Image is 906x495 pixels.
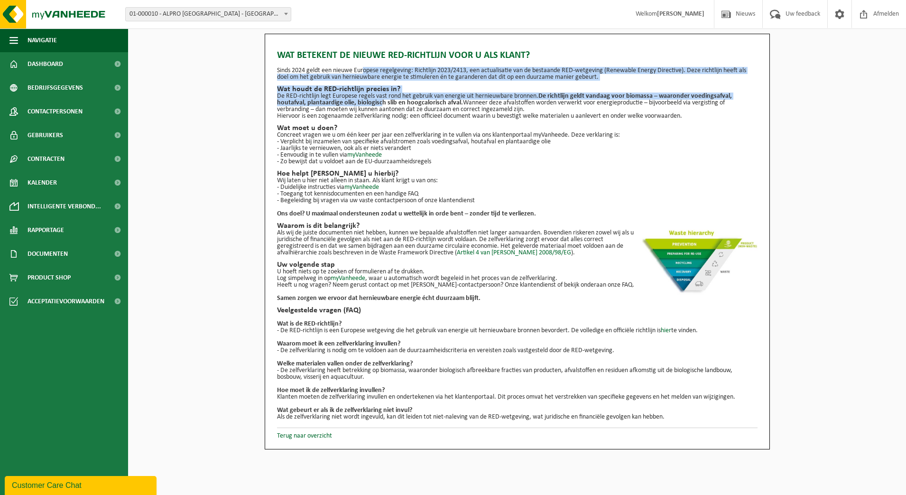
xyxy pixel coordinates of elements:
[277,67,758,81] p: Sinds 2024 geldt een nieuwe Europese regelgeving: Richtlijn 2023/2413, een actualisatie van de be...
[28,100,83,123] span: Contactpersonen
[277,132,758,139] p: Concreet vragen we u om één keer per jaar een zelfverklaring in te vullen via ons klantenportaal ...
[347,151,382,159] a: myVanheede
[277,387,385,394] b: Hoe moet ik de zelfverklaring invullen?
[277,145,758,152] p: - Jaarlijks te vernieuwen, ook als er niets verandert
[277,191,758,197] p: - Toegang tot kennisdocumenten en een handige FAQ
[277,320,342,327] b: Wat is de RED-richtlijn?
[277,177,758,184] p: Wij laten u hier niet alleen in staan. Als klant krijgt u van ons:
[28,171,57,195] span: Kalender
[277,407,412,414] b: Wat gebeurt er als ik de zelfverklaring niet invul?
[28,147,65,171] span: Contracten
[28,76,83,100] span: Bedrijfsgegevens
[277,48,530,63] span: Wat betekent de nieuwe RED-richtlijn voor u als klant?
[277,432,332,439] a: Terug naar overzicht
[277,414,758,420] p: Als de zelfverklaring niet wordt ingevuld, kan dit leiden tot niet-naleving van de RED-wetgeving,...
[277,93,732,106] strong: De richtlijn geldt vandaag voor biomassa – waaronder voedingsafval, houtafval, plantaardige olie,...
[28,195,101,218] span: Intelligente verbond...
[277,93,758,113] p: De RED-richtlijn legt Europese regels vast rond het gebruik van energie uit hernieuwbare bronnen....
[28,52,63,76] span: Dashboard
[277,210,536,217] strong: Ons doel? U maximaal ondersteunen zodat u wettelijk in orde bent – zonder tijd te verliezen.
[28,290,104,313] span: Acceptatievoorwaarden
[277,347,758,354] p: - De zelfverklaring is nodig om te voldoen aan de duurzaamheidscriteria en vereisten zoals vastge...
[661,327,671,334] a: hier
[277,197,758,204] p: - Begeleiding bij vragen via uw vaste contactpersoon of onze klantendienst
[277,170,758,177] h2: Hoe helpt [PERSON_NAME] u hierbij?
[277,327,758,334] p: - De RED-richtlijn is een Europese wetgeving die het gebruik van energie uit hernieuwbare bronnen...
[457,249,571,256] a: Artikel 4 van [PERSON_NAME] 2008/98/EG
[277,124,758,132] h2: Wat moet u doen?
[277,261,758,269] h2: Uw volgende stap
[277,184,758,191] p: - Duidelijke instructies via
[657,10,704,18] strong: [PERSON_NAME]
[277,295,481,302] b: Samen zorgen we ervoor dat hernieuwbare energie écht duurzaam blijft.
[277,282,758,289] p: Heeft u nog vragen? Neem gerust contact op met [PERSON_NAME]-contactpersoon? Onze klantendienst o...
[126,8,291,21] span: 01-000010 - ALPRO NV - WEVELGEM
[277,139,758,145] p: - Verplicht bij inzamelen van specifieke afvalstromen zoals voedingsafval, houtafval en plantaard...
[344,184,379,191] a: myVanheede
[277,360,413,367] b: Welke materialen vallen onder de zelfverklaring?
[277,159,758,165] p: - Zo bewijst dat u voldoet aan de EU-duurzaamheidsregels
[277,222,758,230] h2: Waarom is dit belangrijk?
[28,28,57,52] span: Navigatie
[28,242,68,266] span: Documenten
[28,123,63,147] span: Gebruikers
[277,230,758,256] p: Als wij de juiste documenten niet hebben, kunnen we bepaalde afvalstoffen niet langer aanvaarden....
[277,394,758,401] p: Klanten moeten de zelfverklaring invullen en ondertekenen via het klantenportaal. Dit proces omva...
[277,340,400,347] b: Waarom moet ik een zelfverklaring invullen?
[277,307,758,314] h2: Veelgestelde vragen (FAQ)
[125,7,291,21] span: 01-000010 - ALPRO NV - WEVELGEM
[28,218,64,242] span: Rapportage
[277,113,758,120] p: Hiervoor is een zogenaamde zelfverklaring nodig: een officieel document waarin u bevestigt welke ...
[331,275,365,282] a: myVanheede
[277,269,758,282] p: U hoeft niets op te zoeken of formulieren af te drukken. Log simpelweg in op , waar u automatisch...
[277,152,758,159] p: - Eenvoudig in te vullen via
[28,266,71,290] span: Product Shop
[277,85,758,93] h2: Wat houdt de RED-richtlijn precies in?
[5,474,158,495] iframe: chat widget
[277,367,758,381] p: - De zelfverklaring heeft betrekking op biomassa, waaronder biologisch afbreekbare fracties van p...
